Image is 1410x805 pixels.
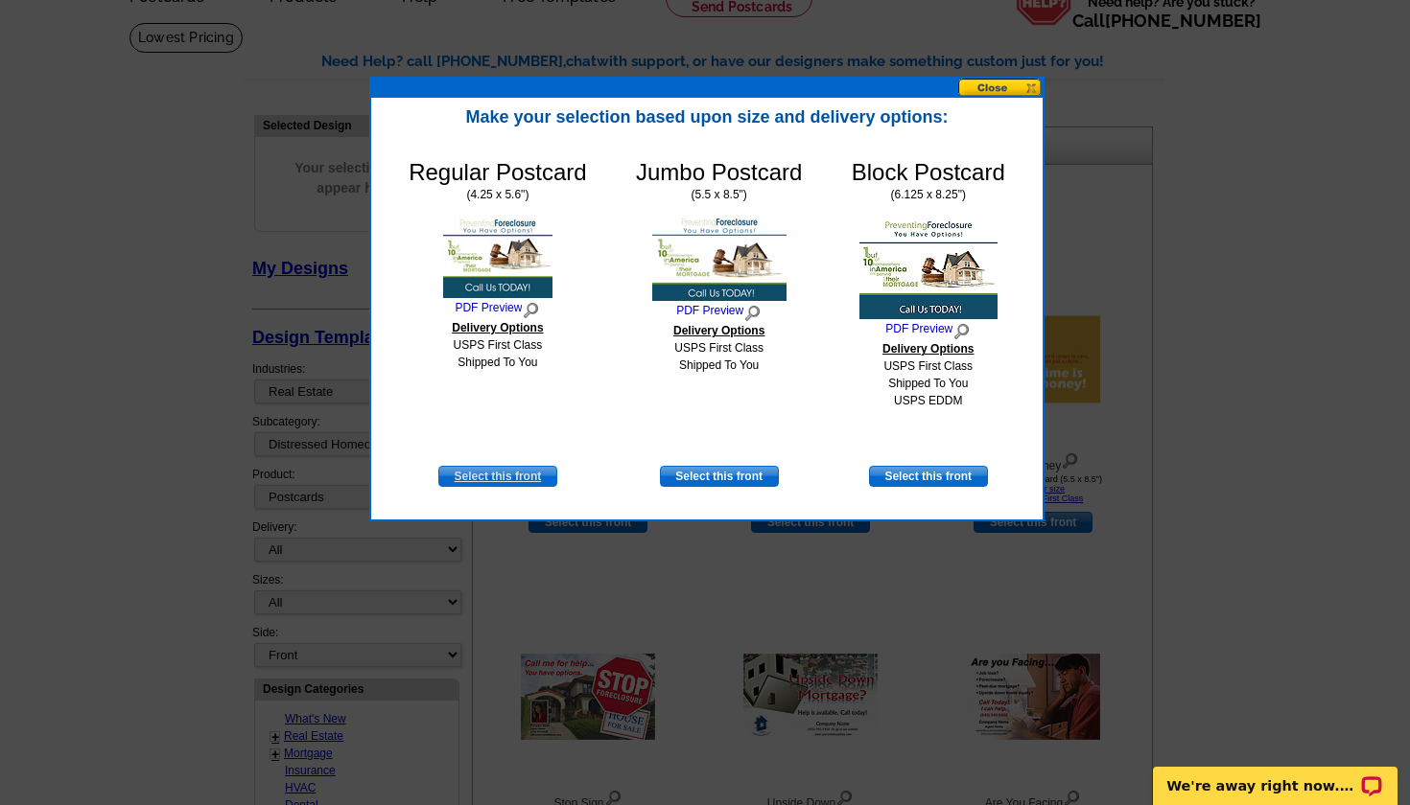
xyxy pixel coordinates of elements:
h4: Block Postcard [852,159,1005,187]
dd: USPS First Class Shipped To You [409,336,586,371]
img: PC_distressed07_FR_ST.jpg [443,215,552,298]
a: Select this front [438,466,557,487]
img: magnifyGlass.png [522,298,540,319]
dt: Delivery Options [852,340,1005,357]
span: (6.125 x 8.25") [852,186,1005,203]
a: PDF Preview [852,319,1005,340]
a: Select this front [660,466,779,487]
dd: USPS First Class Shipped To You USPS EDDM [852,357,1005,409]
a: PDF Preview [409,298,586,319]
img: magnifyGlass.png [743,301,762,322]
a: PDF Preview [636,301,802,322]
dt: Delivery Options [636,322,802,339]
a: Select this front [869,466,988,487]
h4: Regular Postcard [409,159,586,187]
h2: Make your selection based upon size and delivery options: [381,107,1033,128]
h4: Jumbo Postcard [636,159,802,187]
img: GENPEFpreventForeclosure.jpg [859,215,998,319]
dt: Delivery Options [409,319,586,336]
span: (5.5 x 8.5") [636,186,802,203]
dd: USPS First Class Shipped To You [636,339,802,374]
img: PC_distressed07_FJ_ST.jpg [652,215,787,301]
iframe: LiveChat chat widget [1140,745,1410,805]
span: (4.25 x 5.6") [409,186,586,203]
img: magnifyGlass.png [952,319,971,340]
